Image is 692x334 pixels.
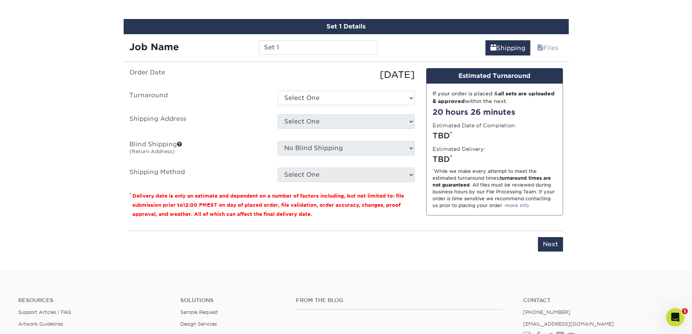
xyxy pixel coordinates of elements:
[538,237,563,252] input: Next
[132,193,404,217] small: Delivery date is only an estimate and dependent on a number of factors including, but not limited...
[433,130,557,141] div: TBD
[124,91,272,105] label: Turnaround
[523,321,614,327] a: [EMAIL_ADDRESS][DOMAIN_NAME]
[485,40,530,55] a: Shipping
[18,297,169,304] h4: Resources
[433,154,557,165] div: TBD
[433,90,557,105] div: If your order is placed & within the next:
[433,145,485,153] label: Estimated Delivery:
[129,149,175,154] small: (Return Address)
[180,321,217,327] a: Design Services
[180,309,218,315] a: Sample Request
[532,40,563,55] a: Files
[682,308,688,314] span: 1
[124,19,569,34] div: Set 1 Details
[272,68,420,82] div: [DATE]
[296,297,503,304] h4: From the Blog
[124,168,272,182] label: Shipping Method
[183,202,207,208] span: 12:00 PM
[506,203,529,208] a: more info
[180,297,285,304] h4: Solutions
[124,68,272,82] label: Order Date
[523,309,570,315] a: [PHONE_NUMBER]
[537,44,543,52] span: files
[426,68,563,84] div: Estimated Turnaround
[490,44,496,52] span: shipping
[259,40,377,55] input: Enter a job name
[433,168,557,209] div: While we make every attempt to meet the estimated turnaround times; . All files must be reviewed ...
[666,308,684,326] iframe: Intercom live chat
[433,106,557,118] div: 20 hours 26 minutes
[124,141,272,158] label: Blind Shipping
[433,122,516,129] label: Estimated Date of Completion:
[124,114,272,132] label: Shipping Address
[523,297,674,304] a: Contact
[129,41,179,52] strong: Job Name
